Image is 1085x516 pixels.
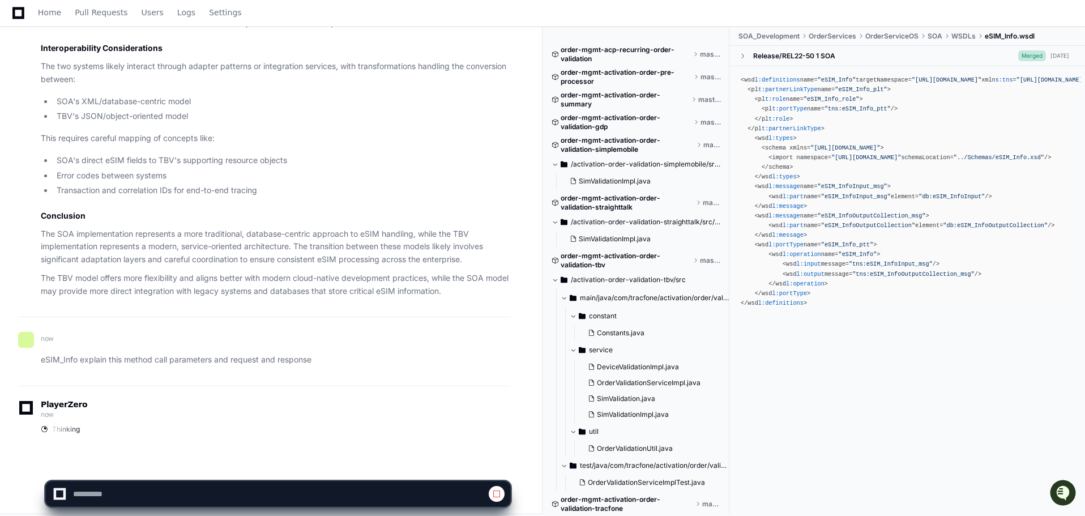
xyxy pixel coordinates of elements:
svg: Directory [561,273,567,287]
span: "eSIM_Info" [818,76,856,83]
span: now [41,410,54,419]
h2: Interoperability Considerations [41,42,510,54]
iframe: Open customer support [1049,479,1079,509]
span: /activation-order-validation-straighttalk/src/main/java/com/tracfone/activation/order/validation/... [571,218,721,227]
button: OrderValidationServiceImpl.java [583,375,723,391]
span: "eSIM_InfoInput_msg" [818,183,887,190]
span: order-mgmt-activation-order-validation-gdp [561,113,691,131]
li: TBV's JSON/object-oriented model [53,110,510,123]
span: l:portType [768,241,804,248]
span: PlayerZero [41,401,87,408]
span: now [41,334,54,343]
svg: Directory [561,157,567,171]
span: "eSIM_InfoOutputCollection" [821,222,915,229]
span: t:partnerLinkType [762,125,821,132]
span: l:portType [772,290,807,297]
img: PlayerZero [11,11,34,34]
span: l:message [768,212,800,219]
span: "[URL][DOMAIN_NAME]" [831,154,901,161]
span: Settings [209,9,241,16]
span: • [94,152,98,161]
span: l:types [768,135,793,142]
svg: Directory [561,215,567,229]
span: "eSIM_Info_ptt" [821,241,873,248]
svg: Directory [579,343,586,357]
strong: TBV [72,18,88,28]
span: "tns:eSIM_InfoOutputCollection_msg" [852,271,975,278]
li: SOA's direct eSIM fields to TBV's supporting resource objects [53,154,510,167]
span: SimValidation.java [597,394,655,403]
img: 1756235613930-3d25f9e4-fa56-45dd-b3ad-e072dfbd1548 [11,84,32,105]
span: Home [38,9,61,16]
span: l:message [772,203,803,210]
span: "tns:eSIM_Info_ptt" [825,105,891,112]
span: SimValidationImpl.java [579,177,651,186]
span: "eSIM_InfoOutputCollection_msg" [818,212,926,219]
button: main/java/com/tracfone/activation/order/validation/tbv [561,289,730,307]
p: The TBV model offers more flexibility and aligns better with modern cloud-native development prac... [41,272,510,298]
span: /activation-order-validation-tbv/src [571,275,686,284]
div: Welcome [11,45,206,63]
span: WSDLs [951,32,976,41]
span: SimValidationImpl.java [579,234,651,244]
button: constant [570,307,730,325]
span: s:tns [996,76,1013,83]
span: util [589,427,599,436]
span: "eSIM_Info_role" [804,96,860,103]
span: l:message [772,232,803,238]
span: t:role [768,116,789,122]
span: master [703,198,721,207]
span: "../Schemas/eSIM_Info.xsd" [954,154,1044,161]
span: master [698,95,721,104]
li: Error codes between systems [53,169,510,182]
span: Logs [177,9,195,16]
span: t:role [765,96,786,103]
span: t:partnerLinkType [758,86,818,93]
span: OrderServices [809,32,856,41]
span: /activation-order-validation-simplemobile/src/main/java/com/tracfone/activation/order/validation/... [571,160,721,169]
span: l:definitions [755,76,800,83]
span: main/java/com/tracfone/activation/order/validation/tbv [580,293,730,302]
button: /activation-order-validation-straighttalk/src/main/java/com/tracfone/activation/order/validation/... [552,213,721,231]
span: "eSIM_Info" [839,251,877,258]
span: master [700,256,721,265]
span: OrderValidationServiceImpl.java [597,378,700,387]
button: /activation-order-validation-simplemobile/src/main/java/com/tracfone/activation/order/validation/... [552,155,721,173]
span: l:part [783,193,804,200]
span: master [700,118,721,127]
span: Merged [1018,50,1046,61]
button: Start new chat [193,88,206,101]
span: SimValidationImpl.java [597,410,669,419]
button: test/java/com/tracfone/activation/order/validation/tbv/service [561,457,730,475]
li: Transaction and correlation IDs for end-to-end tracing [53,184,510,197]
p: The two systems likely interact through adapter patterns or integration services, with transforma... [41,60,510,86]
span: Pull Requests [75,9,127,16]
button: SimValidationImpl.java [583,407,723,423]
span: OrderValidationUtil.java [597,444,673,453]
span: master [703,140,721,150]
svg: Directory [570,459,576,472]
span: "eSIM_Info_plt" [835,86,887,93]
span: "[URL][DOMAIN_NAME]" [912,76,981,83]
div: Release/REL22-50 1 SOA [753,52,835,61]
span: eSIM_Info.wsdl [985,32,1035,41]
span: order-mgmt-activation-order-summary [561,91,689,109]
span: l:definitions [758,300,804,306]
span: [DATE] [100,152,123,161]
button: /activation-order-validation-tbv/src [552,271,721,289]
span: l:operation [783,251,821,258]
span: order-mgmt-activation-order-pre-processor [561,68,691,86]
span: l:operation [786,280,825,287]
span: OrderServiceOS [865,32,919,41]
button: See all [176,121,206,135]
button: DeviceValidationImpl.java [583,359,723,375]
div: We're available if you need us! [39,96,143,105]
span: order-mgmt-activation-order-validation-straighttalk [561,194,694,212]
span: l:part [783,222,804,229]
div: <wsd name= targetNamespace= xmln = xmln = xmln = xmln = xmln = > <pl name= > <pl name= > <pl name... [741,75,1074,308]
span: l:output [797,271,825,278]
span: service [589,346,613,355]
span: "db:eSIM_InfoOutputCollection" [943,222,1048,229]
button: SimValidationImpl.java [565,231,714,247]
li: SOA's XML/database-centric model [53,95,510,108]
